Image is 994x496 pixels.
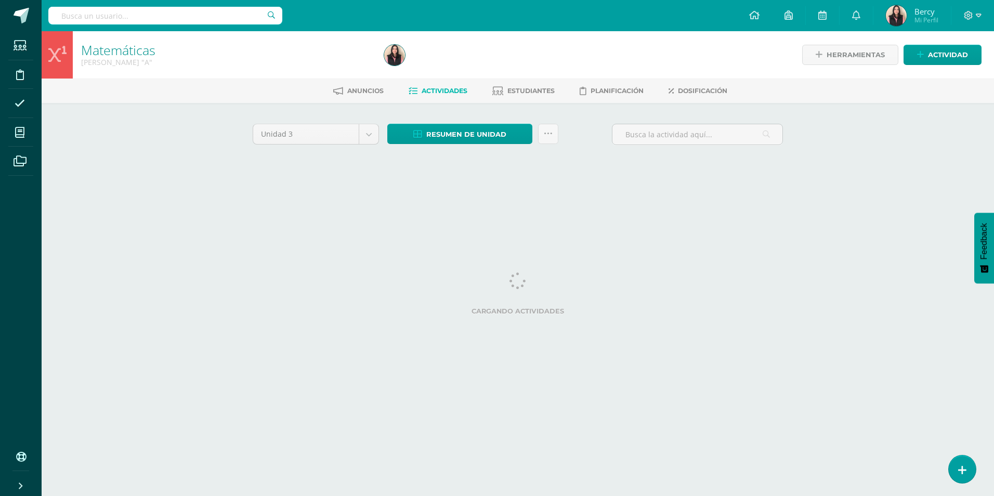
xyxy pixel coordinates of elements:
span: Estudiantes [507,87,555,95]
span: Feedback [979,223,989,259]
a: Estudiantes [492,83,555,99]
a: Unidad 3 [253,124,378,144]
a: Actividades [409,83,467,99]
a: Resumen de unidad [387,124,532,144]
span: Resumen de unidad [426,125,506,144]
a: Actividad [904,45,982,65]
span: Anuncios [347,87,384,95]
span: Mi Perfil [914,16,938,24]
img: fb56935bba63daa7fe05cf2484700457.png [886,5,907,26]
input: Busca un usuario... [48,7,282,24]
span: Dosificación [678,87,727,95]
span: Planificación [591,87,644,95]
input: Busca la actividad aquí... [612,124,782,145]
span: Actividad [928,45,968,64]
img: fb56935bba63daa7fe05cf2484700457.png [384,45,405,66]
a: Dosificación [669,83,727,99]
span: Actividades [422,87,467,95]
a: Herramientas [802,45,898,65]
span: Bercy [914,6,938,17]
span: Herramientas [827,45,885,64]
span: Unidad 3 [261,124,351,144]
a: Matemáticas [81,41,155,59]
h1: Matemáticas [81,43,372,57]
div: Quinto Bachillerato 'A' [81,57,372,67]
a: Planificación [580,83,644,99]
button: Feedback - Mostrar encuesta [974,213,994,283]
a: Anuncios [333,83,384,99]
label: Cargando actividades [253,307,783,315]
